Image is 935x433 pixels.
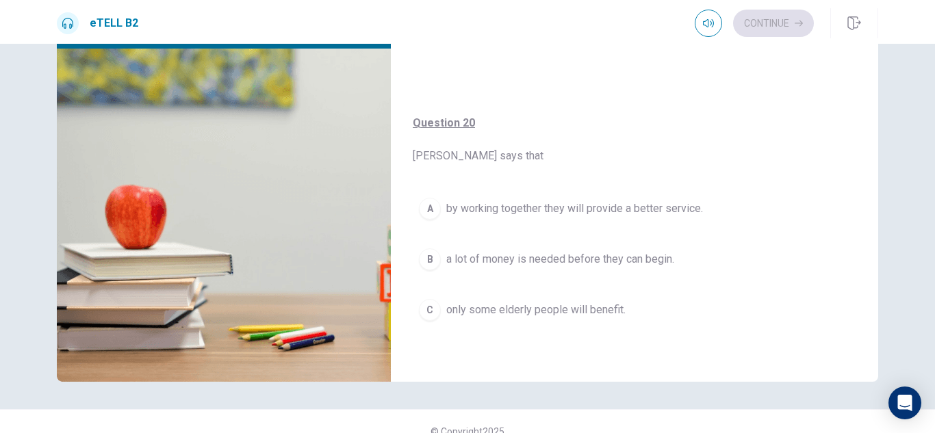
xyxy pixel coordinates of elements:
span: [PERSON_NAME] says that [413,115,856,164]
div: Open Intercom Messenger [888,386,921,419]
div: A [419,198,441,220]
h1: eTELL B2 [90,15,138,31]
button: Ba lot of money is needed before they can begin. [413,242,856,276]
u: Question 20 [413,116,475,129]
button: Conly some elderly people will benefit. [413,293,856,327]
span: by working together they will provide a better service. [446,200,703,217]
div: C [419,299,441,321]
span: a lot of money is needed before they can begin. [446,251,674,267]
img: e-TELL Listening - Part 3 [57,49,391,382]
span: only some elderly people will benefit. [446,302,626,318]
div: B [419,248,441,270]
button: Aby working together they will provide a better service. [413,192,856,226]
